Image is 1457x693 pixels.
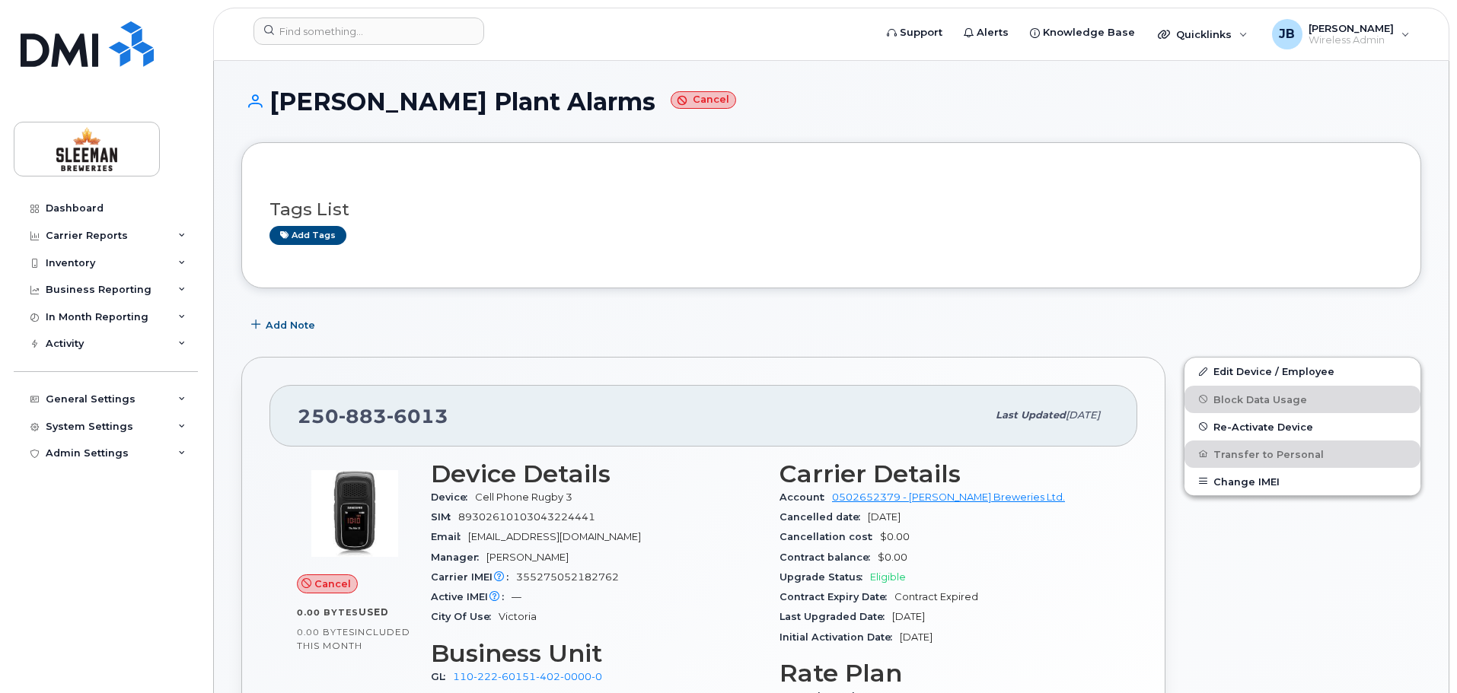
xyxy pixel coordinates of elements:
[1184,386,1420,413] button: Block Data Usage
[1184,440,1420,468] button: Transfer to Personal
[780,660,1110,687] h3: Rate Plan
[996,409,1066,421] span: Last updated
[431,591,512,602] span: Active IMEI
[269,200,1393,219] h3: Tags List
[900,631,933,643] span: [DATE]
[780,491,832,503] span: Account
[431,640,761,667] h3: Business Unit
[878,552,907,563] span: $0.00
[870,571,906,583] span: Eligible
[298,405,448,428] span: 250
[297,607,359,618] span: 0.00 Bytes
[1184,413,1420,440] button: Re-Activate Device
[512,591,521,602] span: —
[431,671,453,682] span: GL
[468,531,641,542] span: [EMAIL_ADDRESS][DOMAIN_NAME]
[453,671,602,682] a: 110-222-60151-402-0000-0
[458,511,595,523] span: 89302610103043224441
[297,626,410,651] span: included this month
[516,571,619,583] span: 355275052182762
[780,531,880,542] span: Cancellation cost
[894,591,978,602] span: Contract Expired
[486,552,569,563] span: [PERSON_NAME]
[431,460,761,488] h3: Device Details
[431,552,486,563] span: Manager
[1184,468,1420,495] button: Change IMEI
[314,577,351,591] span: Cancel
[269,226,346,245] a: Add tags
[780,552,878,563] span: Contract balance
[780,571,870,583] span: Upgrade Status
[892,611,925,622] span: [DATE]
[1184,358,1420,385] a: Edit Device / Employee
[431,531,468,542] span: Email
[780,591,894,602] span: Contract Expiry Date
[359,606,389,618] span: used
[475,491,572,503] span: Cell Phone Rugby 3
[780,631,900,643] span: Initial Activation Date
[297,627,355,637] span: 0.00 Bytes
[671,91,736,109] small: Cancel
[499,611,537,622] span: Victoria
[880,531,910,542] span: $0.00
[387,405,448,428] span: 6013
[780,460,1110,488] h3: Carrier Details
[1066,409,1100,421] span: [DATE]
[780,511,868,523] span: Cancelled date
[868,511,901,523] span: [DATE]
[832,491,1065,503] a: 0502652379 - [PERSON_NAME] Breweries Ltd.
[309,468,400,559] img: image20231002-3703462-r2r9e3.jpeg
[431,491,475,503] span: Device
[1213,421,1313,432] span: Re-Activate Device
[431,511,458,523] span: SIM
[339,405,387,428] span: 883
[266,318,315,332] span: Add Note
[241,311,328,339] button: Add Note
[431,571,516,583] span: Carrier IMEI
[431,611,499,622] span: City Of Use
[241,88,1421,115] h1: [PERSON_NAME] Plant Alarms
[780,611,892,622] span: Last Upgraded Date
